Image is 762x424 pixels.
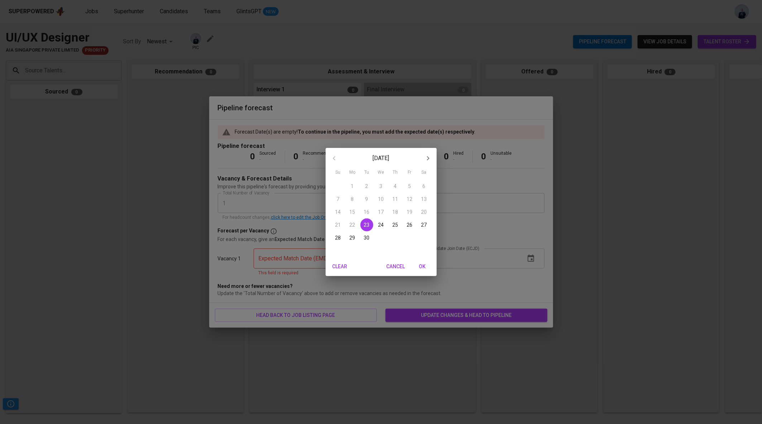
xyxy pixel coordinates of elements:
[343,154,420,163] p: [DATE]
[407,221,413,228] p: 26
[331,262,349,271] span: Clear
[375,218,388,231] button: 24
[384,260,408,273] button: Cancel
[375,169,388,176] span: We
[346,231,359,244] button: 29
[421,221,427,228] p: 27
[360,169,373,176] span: Tu
[393,221,398,228] p: 25
[411,260,434,273] button: OK
[387,262,405,271] span: Cancel
[389,169,402,176] span: Th
[403,169,416,176] span: Fr
[332,169,345,176] span: Su
[378,221,384,228] p: 24
[360,218,373,231] button: 23
[418,218,431,231] button: 27
[335,234,341,241] p: 28
[360,231,373,244] button: 30
[364,221,370,228] p: 23
[389,218,402,231] button: 25
[364,234,370,241] p: 30
[346,169,359,176] span: Mo
[329,260,351,273] button: Clear
[350,234,355,241] p: 29
[403,218,416,231] button: 26
[418,169,431,176] span: Sa
[332,231,345,244] button: 28
[414,262,431,271] span: OK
